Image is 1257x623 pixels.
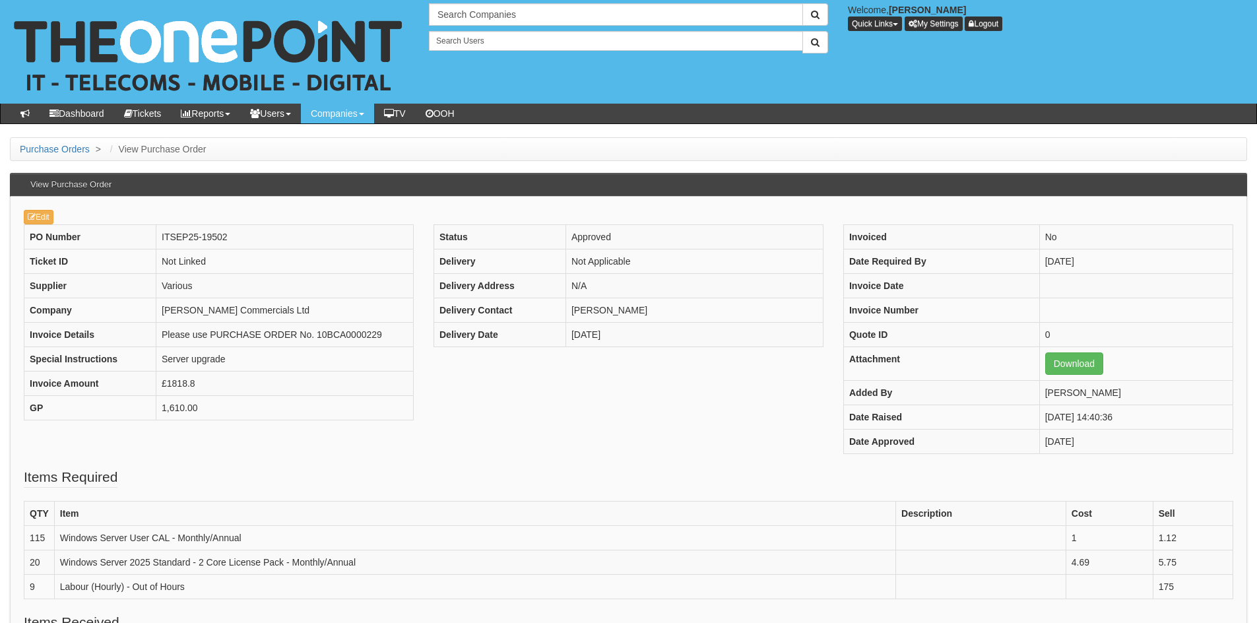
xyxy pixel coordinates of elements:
[156,323,414,347] td: Please use PURCHASE ORDER No. 10BCA0000229
[565,323,823,347] td: [DATE]
[565,298,823,323] td: [PERSON_NAME]
[434,225,565,249] th: Status
[565,249,823,274] td: Not Applicable
[1039,381,1233,405] td: [PERSON_NAME]
[1066,550,1153,575] td: 4.69
[54,575,895,599] td: Labour (Hourly) - Out of Hours
[843,274,1039,298] th: Invoice Date
[24,298,156,323] th: Company
[434,274,565,298] th: Delivery Address
[54,550,895,575] td: Windows Server 2025 Standard - 2 Core License Pack - Monthly/Annual
[1039,323,1233,347] td: 0
[1066,502,1153,526] th: Cost
[843,298,1039,323] th: Invoice Number
[1039,249,1233,274] td: [DATE]
[24,174,118,196] h3: View Purchase Order
[1039,430,1233,454] td: [DATE]
[848,16,902,31] button: Quick Links
[24,467,117,488] legend: Items Required
[843,405,1039,430] th: Date Raised
[156,298,414,323] td: [PERSON_NAME] Commercials Ltd
[24,575,55,599] td: 9
[24,210,53,224] a: Edit
[374,104,416,123] a: TV
[1153,502,1233,526] th: Sell
[1045,352,1103,375] a: Download
[156,396,414,420] td: 1,610.00
[156,249,414,274] td: Not Linked
[1039,405,1233,430] td: [DATE] 14:40:36
[889,5,966,15] b: [PERSON_NAME]
[1153,575,1233,599] td: 175
[434,249,565,274] th: Delivery
[156,372,414,396] td: £1818.8
[843,381,1039,405] th: Added By
[156,225,414,249] td: ITSEP25-19502
[92,144,104,154] span: >
[54,526,895,550] td: Windows Server User CAL - Monthly/Annual
[843,225,1039,249] th: Invoiced
[1153,550,1233,575] td: 5.75
[54,502,895,526] th: Item
[24,347,156,372] th: Special Instructions
[24,550,55,575] td: 20
[24,323,156,347] th: Invoice Details
[1039,225,1233,249] td: No
[24,526,55,550] td: 115
[1066,526,1153,550] td: 1
[434,298,565,323] th: Delivery Contact
[24,502,55,526] th: QTY
[24,274,156,298] th: Supplier
[1153,526,1233,550] td: 1.12
[905,16,963,31] a: My Settings
[843,430,1039,454] th: Date Approved
[565,225,823,249] td: Approved
[429,3,803,26] input: Search Companies
[156,274,414,298] td: Various
[107,143,207,156] li: View Purchase Order
[40,104,114,123] a: Dashboard
[171,104,240,123] a: Reports
[896,502,1066,526] th: Description
[24,225,156,249] th: PO Number
[965,16,1002,31] a: Logout
[156,347,414,372] td: Server upgrade
[416,104,465,123] a: OOH
[838,3,1257,31] div: Welcome,
[843,347,1039,381] th: Attachment
[843,323,1039,347] th: Quote ID
[24,396,156,420] th: GP
[301,104,374,123] a: Companies
[240,104,301,123] a: Users
[114,104,172,123] a: Tickets
[565,274,823,298] td: N/A
[429,31,803,51] input: Search Users
[20,144,90,154] a: Purchase Orders
[24,372,156,396] th: Invoice Amount
[434,323,565,347] th: Delivery Date
[843,249,1039,274] th: Date Required By
[24,249,156,274] th: Ticket ID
